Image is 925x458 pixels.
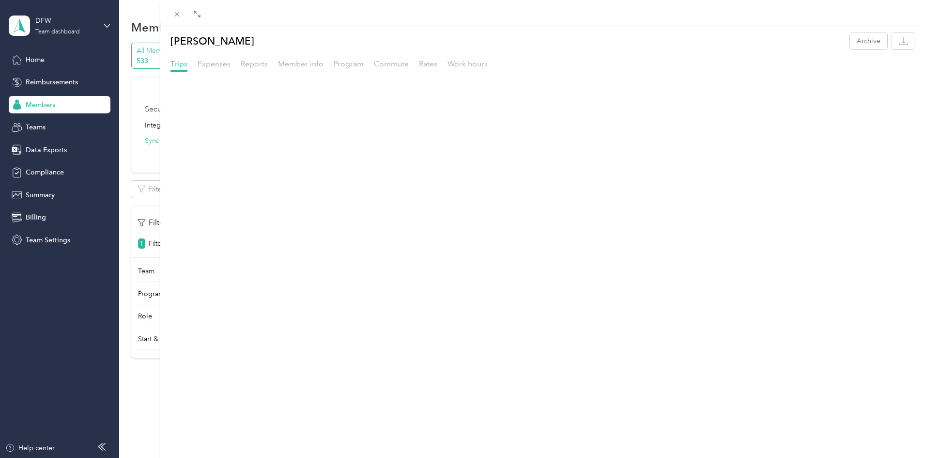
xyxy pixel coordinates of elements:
span: Member info [278,59,324,68]
span: Commute [374,59,409,68]
span: Program [334,59,364,68]
iframe: Everlance-gr Chat Button Frame [871,404,925,458]
span: Reports [241,59,268,68]
button: Archive [850,32,887,49]
p: [PERSON_NAME] [170,32,254,49]
span: Trips [170,59,187,68]
span: Rates [419,59,437,68]
span: Work hours [447,59,488,68]
span: Expenses [198,59,231,68]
